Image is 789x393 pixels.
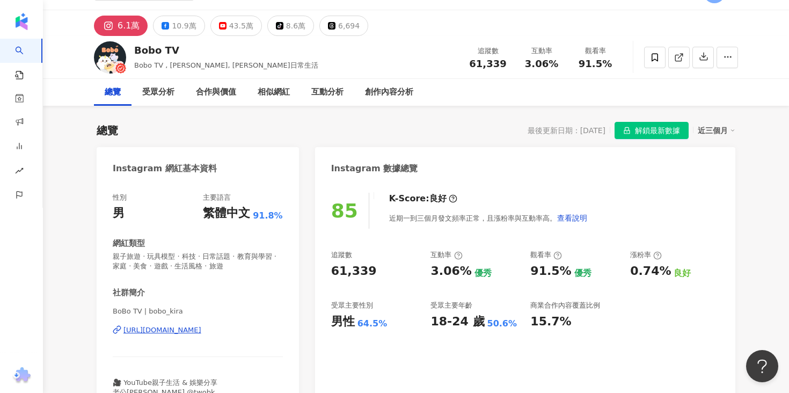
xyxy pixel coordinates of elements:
div: 6.1萬 [118,18,140,33]
img: logo icon [13,13,30,30]
div: 61,339 [331,263,377,280]
div: [URL][DOMAIN_NAME] [123,325,201,335]
div: 性別 [113,193,127,202]
div: 創作內容分析 [365,86,413,99]
span: 親子旅遊 · 玩具模型 · 科技 · 日常話題 · 教育與學習 · 家庭 · 美食 · 遊戲 · 生活風格 · 旅遊 [113,252,283,271]
div: 85 [331,200,358,222]
span: 解鎖最新數據 [635,122,680,140]
div: 近期一到三個月發文頻率正常，且漲粉率與互動率高。 [389,207,588,229]
span: BoBo TV | bobo_kira [113,307,283,316]
div: 合作與價值 [196,86,236,99]
div: 最後更新日期：[DATE] [528,126,605,135]
div: 3.06% [430,263,471,280]
div: 8.6萬 [286,18,305,33]
div: 總覽 [97,123,118,138]
span: 91.8% [253,210,283,222]
div: 追蹤數 [331,250,352,260]
div: Instagram 數據總覽 [331,163,418,174]
div: 總覽 [105,86,121,99]
div: 主要語言 [203,193,231,202]
div: 受眾主要年齡 [430,301,472,310]
span: 91.5% [579,59,612,69]
div: 互動率 [521,46,562,56]
button: 6.1萬 [94,16,148,36]
div: 50.6% [487,318,517,330]
div: 繁體中文 [203,205,250,222]
div: 互動率 [430,250,462,260]
span: lock [623,127,631,134]
div: K-Score : [389,193,457,205]
div: 受眾分析 [142,86,174,99]
span: 查看說明 [557,214,587,222]
div: 觀看率 [530,250,562,260]
div: 相似網紅 [258,86,290,99]
span: 3.06% [525,59,558,69]
div: 64.5% [357,318,388,330]
button: 查看說明 [557,207,588,229]
div: 男性 [331,314,355,330]
div: 漲粉率 [630,250,662,260]
div: 良好 [674,267,691,279]
div: 網紅類型 [113,238,145,249]
div: Instagram 網紅基本資料 [113,163,217,174]
button: 解鎖最新數據 [615,122,689,139]
div: 社群簡介 [113,287,145,299]
div: 良好 [429,193,447,205]
img: KOL Avatar [94,41,126,74]
div: Bobo TV [134,43,318,57]
div: 男 [113,205,125,222]
div: 91.5% [530,263,571,280]
div: 近三個月 [698,123,735,137]
div: 互動分析 [311,86,344,99]
div: 受眾主要性別 [331,301,373,310]
div: 優秀 [574,267,591,279]
div: 6,694 [338,18,360,33]
span: 61,339 [469,58,506,69]
button: 43.5萬 [210,16,262,36]
div: 追蹤數 [467,46,508,56]
a: search [15,39,36,81]
div: 商業合作內容覆蓋比例 [530,301,600,310]
button: 6,694 [319,16,368,36]
div: 優秀 [474,267,492,279]
div: 43.5萬 [229,18,253,33]
div: 0.74% [630,263,671,280]
button: 10.9萬 [153,16,204,36]
button: 8.6萬 [267,16,314,36]
a: [URL][DOMAIN_NAME] [113,325,283,335]
span: Bobo TV , [PERSON_NAME], [PERSON_NAME]日常生活 [134,61,318,69]
img: chrome extension [11,367,32,384]
div: 觀看率 [575,46,616,56]
div: 18-24 歲 [430,314,484,330]
div: 15.7% [530,314,571,330]
iframe: Help Scout Beacon - Open [746,350,778,382]
span: rise [15,160,24,184]
div: 10.9萬 [172,18,196,33]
